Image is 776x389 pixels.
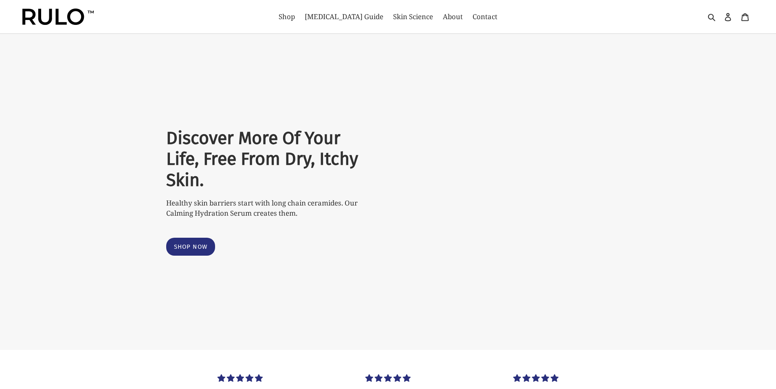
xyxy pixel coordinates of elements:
h2: Discover More Of Your Life, Free From Dry, Itchy Skin. [166,128,374,191]
span: Skin Science [393,12,433,22]
a: Shop Now [166,238,215,256]
span: 5.00 stars [365,373,411,383]
a: Skin Science [389,10,437,23]
a: Shop [275,10,299,23]
a: About [439,10,467,23]
span: Shop [279,12,295,22]
a: [MEDICAL_DATA] Guide [301,10,387,23]
a: Contact [468,10,501,23]
img: Rulo™ Skin [22,9,94,25]
span: 5.00 stars [513,373,558,383]
span: 5.00 stars [218,373,263,383]
span: About [443,12,463,22]
span: Contact [473,12,497,22]
span: [MEDICAL_DATA] Guide [305,12,383,22]
p: Healthy skin barriers start with long chain ceramides. Our Calming Hydration Serum creates them. [166,198,374,219]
